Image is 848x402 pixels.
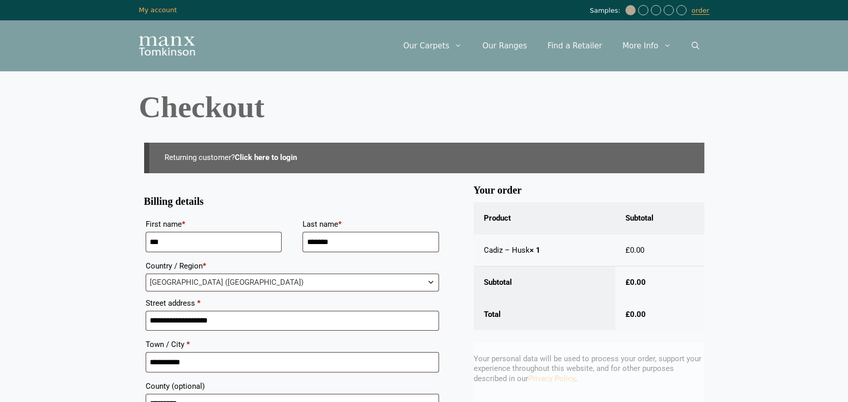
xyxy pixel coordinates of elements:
label: Last name [303,217,439,232]
h3: Billing details [144,200,441,204]
nav: Primary [393,31,709,61]
a: Our Ranges [472,31,537,61]
a: More Info [612,31,681,61]
span: Samples: [590,7,623,15]
a: Click here to login [235,153,297,162]
img: Cadiz-Husk [625,5,636,15]
label: Street address [146,296,439,311]
span: (optional) [172,382,205,391]
a: My account [139,6,177,14]
a: Our Carpets [393,31,473,61]
label: County [146,379,439,394]
span: Country / Region [146,274,439,291]
label: Country / Region [146,258,439,274]
img: Manx Tomkinson [139,36,195,56]
h3: Your order [474,189,704,193]
span: United Kingdom (UK) [146,274,439,291]
a: order [692,7,709,15]
label: Town / City [146,337,439,352]
a: Open Search Bar [681,31,709,61]
a: Find a Retailer [537,31,612,61]
label: First name [146,217,282,232]
div: Returning customer? [144,143,704,173]
h1: Checkout [139,92,709,122]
